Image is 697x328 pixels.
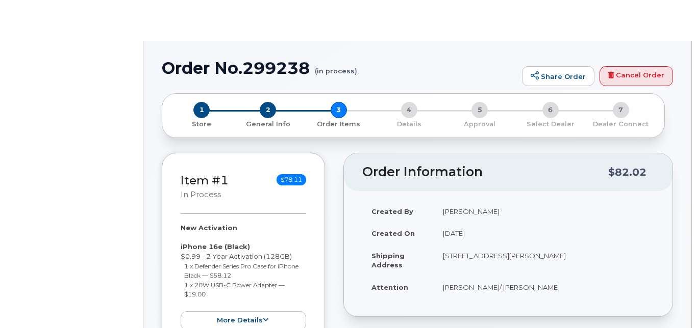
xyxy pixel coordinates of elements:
small: in process [181,190,221,199]
strong: iPhone 16e (Black) [181,242,250,251]
a: Item #1 [181,173,229,187]
p: General Info [237,120,299,129]
h1: Order No.299238 [162,59,517,77]
td: [PERSON_NAME] [434,200,654,223]
span: 1 [193,102,210,118]
div: $82.02 [608,162,646,182]
h2: Order Information [362,165,608,179]
span: $78.11 [277,174,306,185]
td: [DATE] [434,222,654,244]
strong: Shipping Address [371,252,405,269]
p: Store [175,120,229,129]
a: Share Order [522,66,594,87]
td: [STREET_ADDRESS][PERSON_NAME] [434,244,654,276]
strong: New Activation [181,224,237,232]
small: 1 x 20W USB-C Power Adapter — $19.00 [184,281,285,298]
strong: Created On [371,229,415,237]
a: 2 General Info [233,118,303,129]
small: (in process) [315,59,357,75]
td: [PERSON_NAME]/ [PERSON_NAME] [434,276,654,298]
span: 2 [260,102,276,118]
a: 1 Store [170,118,233,129]
strong: Attention [371,283,408,291]
small: 1 x Defender Series Pro Case for iPhone Black — $58.12 [184,262,298,280]
a: Cancel Order [600,66,673,87]
strong: Created By [371,207,413,215]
